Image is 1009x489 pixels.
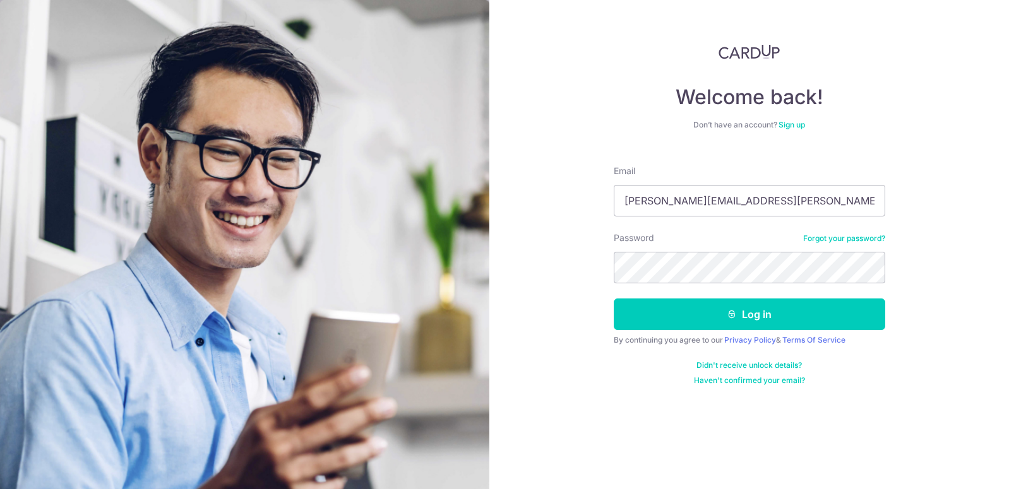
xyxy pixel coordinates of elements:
a: Terms Of Service [782,335,845,345]
img: CardUp Logo [719,44,780,59]
h4: Welcome back! [614,85,885,110]
label: Email [614,165,635,177]
div: By continuing you agree to our & [614,335,885,345]
a: Sign up [779,120,805,129]
a: Didn't receive unlock details? [696,360,802,370]
a: Privacy Policy [724,335,776,345]
button: Log in [614,298,885,330]
label: Password [614,232,654,244]
a: Haven't confirmed your email? [694,375,805,386]
input: Enter your Email [614,185,885,216]
div: Don’t have an account? [614,120,885,130]
a: Forgot your password? [803,233,885,244]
